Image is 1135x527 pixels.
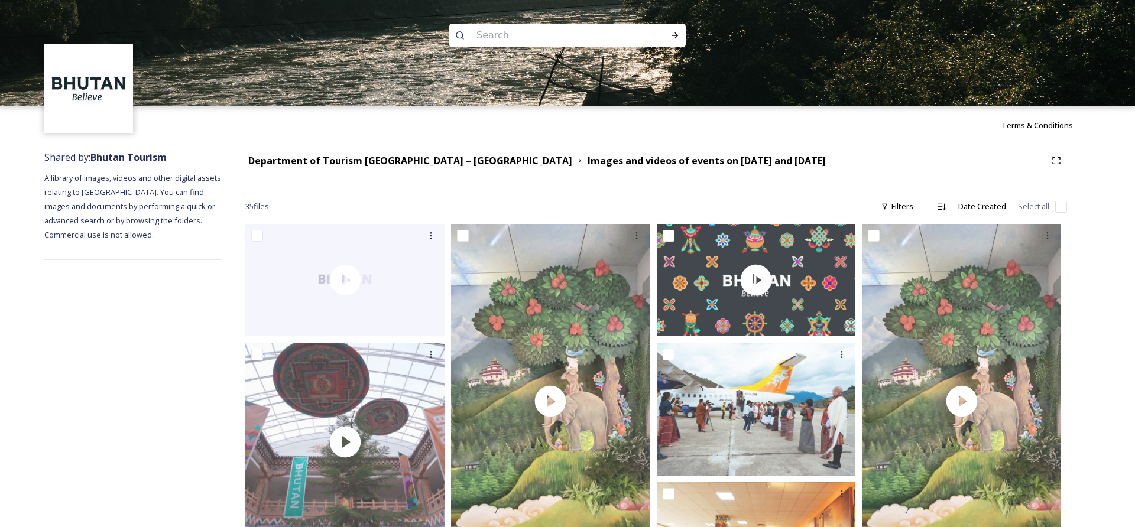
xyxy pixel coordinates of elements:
[657,343,856,476] img: The first guests arrive.jpeg
[248,154,572,167] strong: Department of Tourism [GEOGRAPHIC_DATA] – [GEOGRAPHIC_DATA]
[245,224,445,336] img: thumbnail
[875,195,919,218] div: Filters
[1018,201,1049,212] span: Select all
[588,154,826,167] strong: Images and videos of events on [DATE] and [DATE]
[46,46,132,132] img: BT_Logo_BB_Lockup_CMYK_High%2520Res.jpg
[44,173,223,240] span: A library of images, videos and other digital assets relating to [GEOGRAPHIC_DATA]. You can find ...
[952,195,1012,218] div: Date Created
[44,151,167,164] span: Shared by:
[90,151,167,164] strong: Bhutan Tourism
[1001,118,1091,132] a: Terms & Conditions
[657,224,856,336] img: thumbnail
[245,201,269,212] span: 35 file s
[1001,120,1073,131] span: Terms & Conditions
[471,22,633,48] input: Search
